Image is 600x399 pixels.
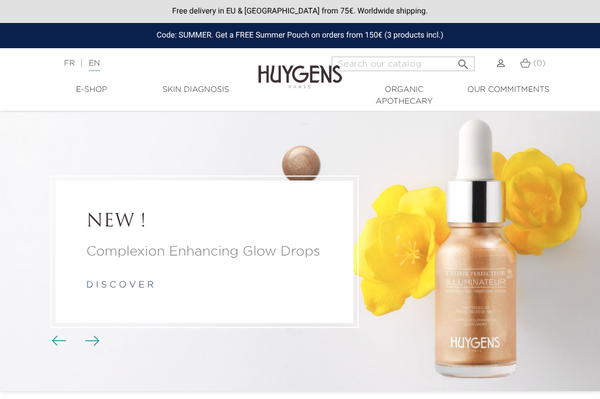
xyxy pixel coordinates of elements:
span: (0) [533,59,546,67]
input: Search [332,57,475,71]
a: NEW ! [86,211,323,233]
a: FR [64,59,75,67]
button:  [453,53,473,68]
a: d i s c o v e r [86,281,154,290]
a: Skin Diagnosis [144,84,248,96]
a: EN [89,59,100,71]
div: | [58,57,241,70]
a: Organic Apothecary [352,84,457,108]
a: Complexion Enhancing Glow Drops [86,242,323,262]
img: Huygens [258,47,342,90]
i:  [457,54,470,68]
div: Carousel buttons [56,333,92,350]
a: E-Shop [40,84,144,96]
a: Our commitments [457,84,561,96]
